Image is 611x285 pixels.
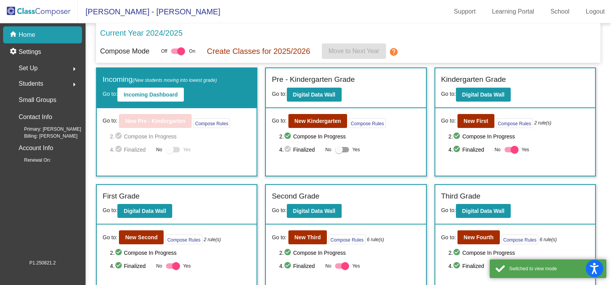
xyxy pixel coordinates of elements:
[288,114,347,128] button: New Kindergarten
[19,143,53,154] p: Account Info
[284,145,293,154] mat-icon: check_circle
[125,118,185,124] b: New Pre - Kindergarten
[279,248,420,257] span: 2. Compose In Progress
[117,204,172,218] button: Digital Data Wall
[295,118,341,124] b: New Kindergarten
[441,233,456,242] span: Go to:
[448,5,482,18] a: Support
[540,236,557,243] i: 6 rule(s)
[19,47,41,57] p: Settings
[293,208,335,214] b: Digital Data Wall
[501,235,538,244] button: Compose Rules
[288,230,327,244] button: New Third
[125,234,157,240] b: New Second
[124,208,166,214] b: Digital Data Wall
[389,47,398,57] mat-icon: help
[462,208,505,214] b: Digital Data Wall
[293,92,335,98] b: Digital Data Wall
[272,191,319,202] label: Second Grade
[103,91,117,97] span: Go to:
[322,43,386,59] button: Move to Next Year
[534,119,552,126] i: 2 rule(s)
[70,80,79,89] mat-icon: arrow_right
[189,48,195,55] span: On
[496,118,533,128] button: Compose Rules
[183,261,191,271] span: Yes
[325,263,331,269] span: No
[486,5,541,18] a: Learning Portal
[449,261,491,271] span: 4. Finalized
[110,261,152,271] span: 4. Finalized
[115,248,124,257] mat-icon: check_circle
[453,145,462,154] mat-icon: check_circle
[456,204,511,218] button: Digital Data Wall
[325,146,331,153] span: No
[103,233,117,242] span: Go to:
[110,248,251,257] span: 2. Compose In Progress
[295,234,321,240] b: New Third
[328,48,379,54] span: Move to Next Year
[156,146,162,153] span: No
[115,261,124,271] mat-icon: check_circle
[464,234,494,240] b: New Fourth
[352,145,360,154] span: Yes
[12,133,77,140] span: Billing: [PERSON_NAME]
[272,91,286,97] span: Go to:
[115,132,124,141] mat-icon: check_circle
[449,248,589,257] span: 2. Compose In Progress
[272,74,354,85] label: Pre - Kindergarten Grade
[352,261,360,271] span: Yes
[12,126,81,133] span: Primary: [PERSON_NAME]
[284,261,293,271] mat-icon: check_circle
[70,64,79,74] mat-icon: arrow_right
[287,88,342,102] button: Digital Data Wall
[453,132,462,141] mat-icon: check_circle
[193,118,230,128] button: Compose Rules
[462,92,505,98] b: Digital Data Wall
[9,30,19,40] mat-icon: home
[183,145,191,154] span: Yes
[100,27,182,39] p: Current Year 2024/2025
[441,117,456,125] span: Go to:
[457,230,500,244] button: New Fourth
[19,30,35,40] p: Home
[522,145,529,154] span: Yes
[9,47,19,57] mat-icon: settings
[19,63,38,74] span: Set Up
[441,207,456,213] span: Go to:
[279,145,321,154] span: 4. Finalized
[12,157,51,164] span: Renewal On:
[156,263,162,269] span: No
[78,5,220,18] span: [PERSON_NAME] - [PERSON_NAME]
[453,248,462,257] mat-icon: check_circle
[110,145,152,154] span: 4. Finalized
[165,235,202,244] button: Compose Rules
[279,132,420,141] span: 2. Compose In Progress
[464,118,488,124] b: New First
[124,92,178,98] b: Incoming Dashboard
[133,78,217,83] span: (New students moving into lowest grade)
[103,117,117,125] span: Go to:
[207,45,310,57] p: Create Classes for 2025/2026
[453,261,462,271] mat-icon: check_circle
[279,261,321,271] span: 4. Finalized
[580,5,611,18] a: Logout
[161,48,167,55] span: Off
[284,248,293,257] mat-icon: check_circle
[115,145,124,154] mat-icon: check_circle
[272,207,286,213] span: Go to:
[456,88,511,102] button: Digital Data Wall
[19,78,43,89] span: Students
[328,235,365,244] button: Compose Rules
[441,191,480,202] label: Third Grade
[119,114,192,128] button: New Pre - Kindergarten
[272,233,286,242] span: Go to:
[272,117,286,125] span: Go to:
[103,191,140,202] label: First Grade
[509,265,601,272] div: Switched to view mode
[457,114,494,128] button: New First
[103,207,117,213] span: Go to:
[287,204,342,218] button: Digital Data Wall
[441,91,456,97] span: Go to:
[544,5,576,18] a: School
